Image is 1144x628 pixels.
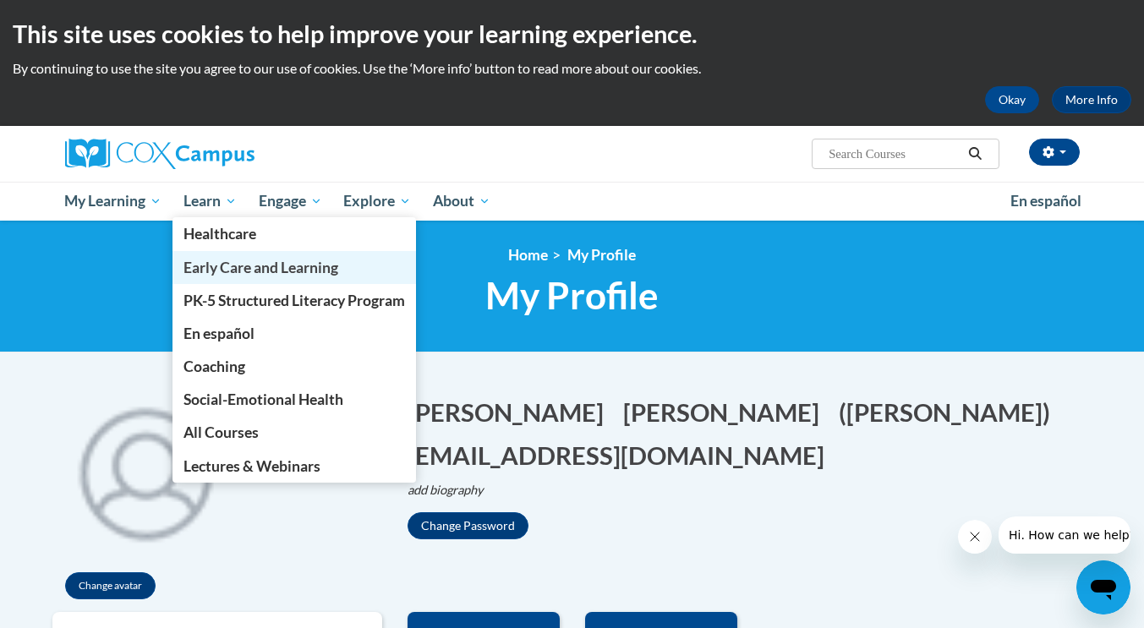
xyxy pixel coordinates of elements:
h2: This site uses cookies to help improve your learning experience. [13,17,1131,51]
span: Learn [183,191,237,211]
p: By continuing to use the site you agree to our use of cookies. Use the ‘More info’ button to read... [13,59,1131,78]
button: Okay [985,86,1039,113]
span: Lectures & Webinars [183,457,320,475]
img: profile avatar [52,378,238,564]
a: More Info [1052,86,1131,113]
button: Edit screen name [839,395,1061,429]
iframe: Button to launch messaging window [1076,560,1130,614]
a: Coaching [172,350,416,383]
i: add biography [408,483,484,497]
a: Social-Emotional Health [172,383,416,416]
span: My Profile [485,273,659,318]
span: My Learning [64,191,161,211]
button: Change Password [408,512,528,539]
a: Early Care and Learning [172,251,416,284]
a: All Courses [172,416,416,449]
a: En español [999,183,1092,219]
button: Change avatar [65,572,156,599]
a: Lectures & Webinars [172,450,416,483]
div: Main menu [40,182,1105,221]
span: About [433,191,490,211]
span: En español [183,325,255,342]
input: Search Courses [827,144,962,164]
div: Click to change the profile picture [52,378,238,564]
button: Account Settings [1029,139,1080,166]
span: All Courses [183,423,259,441]
span: Hi. How can we help? [10,12,137,25]
button: Edit last name [623,395,830,429]
a: Healthcare [172,217,416,250]
span: Engage [259,191,322,211]
button: Edit first name [408,395,615,429]
a: About [422,182,501,221]
span: My Profile [567,246,636,264]
span: Healthcare [183,225,256,243]
button: Edit biography [408,481,497,500]
button: Search [962,144,988,164]
button: Edit email address [408,438,835,472]
span: Explore [343,191,411,211]
a: Home [508,246,548,264]
a: Learn [172,182,248,221]
a: Explore [332,182,422,221]
span: Coaching [183,358,245,375]
span: Early Care and Learning [183,259,338,276]
a: My Learning [54,182,173,221]
a: En español [172,317,416,350]
span: En español [1010,192,1081,210]
span: Social-Emotional Health [183,390,343,408]
iframe: Message from company [999,516,1130,554]
a: PK-5 Structured Literacy Program [172,284,416,317]
iframe: Close message [958,520,992,554]
a: Engage [248,182,333,221]
span: PK-5 Structured Literacy Program [183,292,405,309]
img: Cox Campus [65,139,255,169]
